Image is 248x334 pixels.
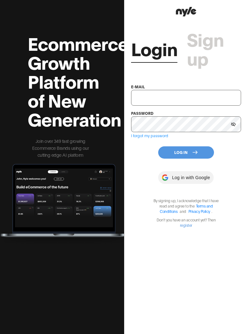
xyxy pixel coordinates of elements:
[131,84,145,89] label: e-mail
[188,209,210,214] a: Privacy Policy
[28,33,93,128] h2: Ecommerce Growth Platform of New Generation
[131,39,177,58] a: Login
[178,209,188,214] span: and
[158,171,214,184] button: Log in with Google
[187,29,241,67] a: Sign up
[150,198,222,214] p: By signing up, I acknowledge that I have read and agree to the .
[28,138,93,158] p: Join over 349 fast growing Ecommerce Brands using our cutting edge AI platform
[131,111,153,115] label: password
[160,203,213,214] a: Terms and Conditions
[150,217,222,228] p: Don't you have an account yet? Then
[158,146,214,159] button: Log In
[131,133,168,138] a: I forgot my password
[180,223,192,227] a: register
